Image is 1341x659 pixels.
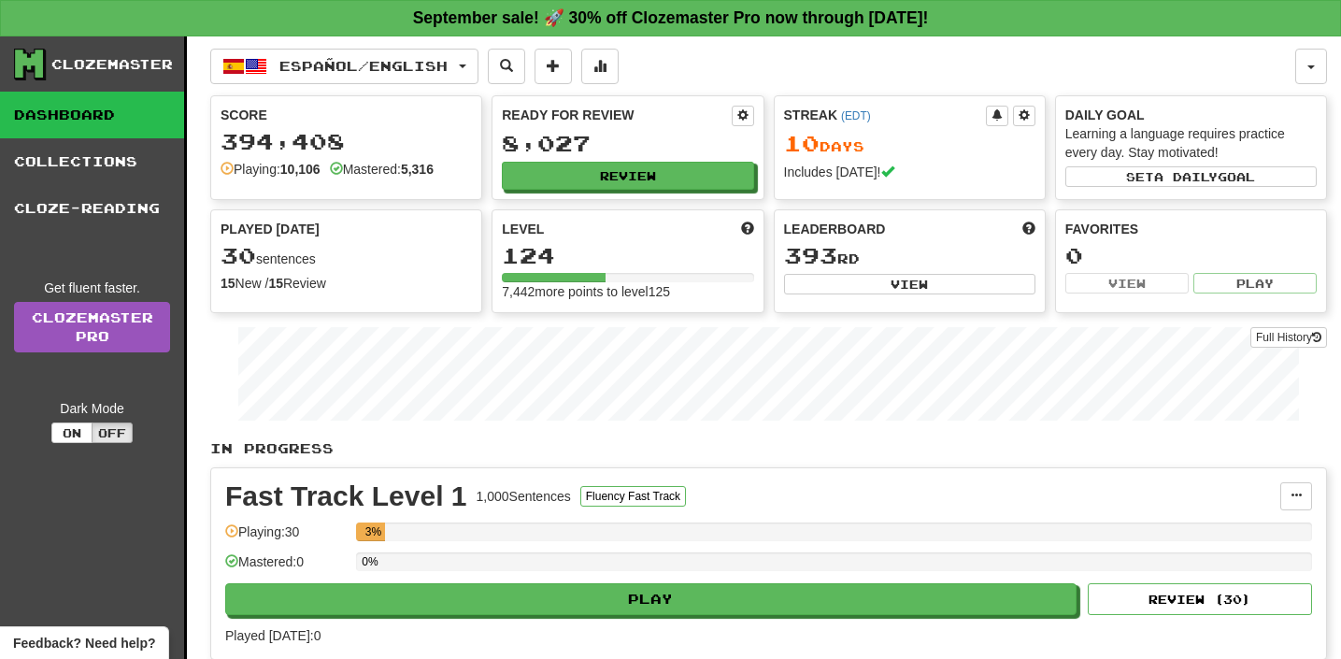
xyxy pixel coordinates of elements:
[221,106,472,124] div: Score
[210,439,1327,458] p: In Progress
[210,49,478,84] button: Español/English
[330,160,434,179] div: Mastered:
[14,279,170,297] div: Get fluent faster.
[221,130,472,153] div: 394,408
[784,274,1035,294] button: View
[1065,106,1317,124] div: Daily Goal
[280,162,321,177] strong: 10,106
[221,242,256,268] span: 30
[221,276,235,291] strong: 15
[1154,170,1218,183] span: a daily
[841,109,871,122] a: (EDT)
[1065,244,1317,267] div: 0
[92,423,133,443] button: Off
[784,163,1035,181] div: Includes [DATE]!
[581,49,619,84] button: More stats
[784,106,986,124] div: Streak
[51,55,173,74] div: Clozemaster
[502,282,753,301] div: 7,442 more points to level 125
[1022,220,1035,238] span: This week in points, UTC
[413,8,929,27] strong: September sale! 🚀 30% off Clozemaster Pro now through [DATE]!
[401,162,434,177] strong: 5,316
[51,423,93,443] button: On
[502,132,753,155] div: 8,027
[1088,583,1312,615] button: Review (30)
[1065,273,1189,294] button: View
[13,634,155,652] span: Open feedback widget
[225,523,347,553] div: Playing: 30
[14,399,170,418] div: Dark Mode
[1065,220,1317,238] div: Favorites
[1065,124,1317,162] div: Learning a language requires practice every day. Stay motivated!
[477,487,571,506] div: 1,000 Sentences
[784,244,1035,268] div: rd
[14,302,170,352] a: ClozemasterPro
[502,220,544,238] span: Level
[784,132,1035,156] div: Day s
[502,162,753,190] button: Review
[488,49,525,84] button: Search sentences
[225,552,347,583] div: Mastered: 0
[221,274,472,293] div: New / Review
[268,276,283,291] strong: 15
[221,244,472,268] div: sentences
[1193,273,1317,294] button: Play
[784,242,837,268] span: 393
[741,220,754,238] span: Score more points to level up
[535,49,572,84] button: Add sentence to collection
[221,160,321,179] div: Playing:
[1250,327,1327,348] button: Full History
[502,106,731,124] div: Ready for Review
[784,220,886,238] span: Leaderboard
[225,482,467,510] div: Fast Track Level 1
[225,628,321,643] span: Played [DATE]: 0
[784,130,820,156] span: 10
[225,583,1077,615] button: Play
[1065,166,1317,187] button: Seta dailygoal
[279,58,448,74] span: Español / English
[580,486,686,507] button: Fluency Fast Track
[221,220,320,238] span: Played [DATE]
[362,523,384,541] div: 3%
[502,244,753,267] div: 124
